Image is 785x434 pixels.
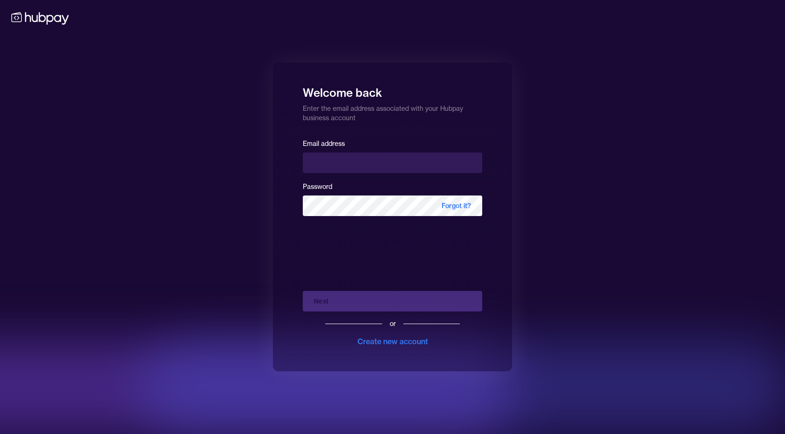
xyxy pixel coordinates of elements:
[303,80,482,100] h1: Welcome back
[303,100,482,123] p: Enter the email address associated with your Hubpay business account
[303,139,345,148] label: Email address
[303,182,332,191] label: Password
[430,195,482,216] span: Forgot it?
[390,319,396,328] div: or
[357,336,428,347] div: Create new account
